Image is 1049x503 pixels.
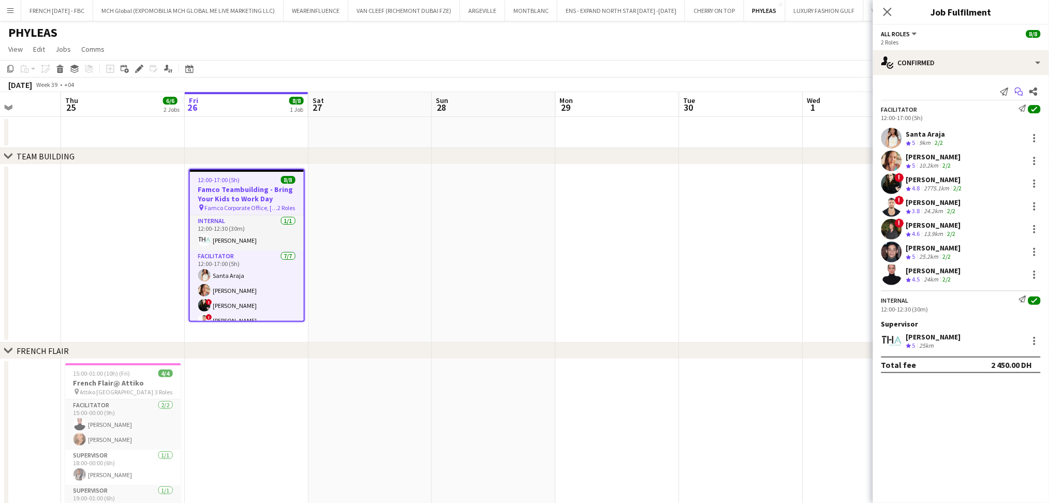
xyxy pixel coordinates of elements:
[906,266,961,275] div: [PERSON_NAME]
[73,369,130,377] span: 15:00-01:00 (10h) (Fri)
[912,342,915,349] span: 5
[560,96,573,105] span: Mon
[284,1,348,21] button: WEAREINFLUENCE
[881,30,919,38] button: All roles
[190,215,304,250] app-card-role: Internal1/112:00-12:30 (30m)[PERSON_NAME]
[198,176,240,184] span: 12:00-17:00 (5h)
[348,1,460,21] button: VAN CLEEF (RICHEMONT DUBAI FZE)
[922,184,952,193] div: 2775.1km
[943,275,951,283] app-skills-label: 2/2
[948,207,956,215] app-skills-label: 2/2
[164,106,180,113] div: 2 Jobs
[881,305,1041,313] div: 12:00-12:30 (30m)
[873,319,1049,329] div: Supervisor
[873,5,1049,19] h3: Job Fulfilment
[64,101,78,113] span: 25
[313,96,324,105] span: Sat
[33,45,45,54] span: Edit
[55,45,71,54] span: Jobs
[895,196,904,205] span: !
[77,42,109,56] a: Comms
[806,101,821,113] span: 1
[435,101,449,113] span: 28
[912,253,915,260] span: 5
[954,184,962,192] app-skills-label: 2/2
[684,96,696,105] span: Tue
[786,1,864,21] button: LUXURY FASHION GULF
[881,30,910,38] span: All roles
[80,388,154,396] span: Attiko [GEOGRAPHIC_DATA]
[21,1,93,21] button: FRENCH [DATE] - FBC
[881,114,1041,122] div: 12:00-17:00 (5h)
[912,275,920,283] span: 4.5
[65,450,181,485] app-card-role: Supervisor1/118:00-00:00 (6h)[PERSON_NAME]
[943,161,951,169] app-skills-label: 2/2
[864,1,930,21] button: VAS DUBAI EVENTS
[190,185,304,203] h3: Famco Teambuilding - Bring Your Kids to Work Day
[906,220,961,230] div: [PERSON_NAME]
[895,218,904,228] span: !
[278,204,296,212] span: 2 Roles
[906,198,961,207] div: [PERSON_NAME]
[948,230,956,238] app-skills-label: 2/2
[918,342,936,350] div: 25km
[922,230,945,239] div: 13.9km
[912,139,915,146] span: 5
[17,151,75,161] div: TEAM BUILDING
[918,161,941,170] div: 10.2km
[881,106,918,113] div: Facilitator
[189,169,305,322] div: 12:00-17:00 (5h)8/8Famco Teambuilding - Bring Your Kids to Work Day Famco Corporate Office, [GEOG...
[311,101,324,113] span: 27
[93,1,284,21] button: MCH Global (EXPOMOBILIA MCH GLOBAL ME LIVE MARKETING LLC)
[1026,30,1041,38] span: 8/8
[558,101,573,113] span: 29
[206,314,212,320] span: !
[436,96,449,105] span: Sun
[557,1,685,21] button: ENS - EXPAND NORTH STAR [DATE] -[DATE]
[881,360,917,370] div: Total fee
[34,81,60,88] span: Week 39
[807,96,821,105] span: Wed
[682,101,696,113] span: 30
[65,96,78,105] span: Thu
[81,45,105,54] span: Comms
[922,275,941,284] div: 24km
[155,388,173,396] span: 3 Roles
[935,139,943,146] app-skills-label: 2/2
[4,42,27,56] a: View
[912,184,920,192] span: 4.8
[205,204,278,212] span: Famco Corporate Office, [GEOGRAPHIC_DATA]
[65,400,181,450] app-card-role: Facilitator2/215:00-00:00 (9h)[PERSON_NAME][PERSON_NAME]
[17,346,69,356] div: FRENCH FLAIR
[289,97,304,105] span: 8/8
[65,378,181,388] h3: French Flair@ Attiko
[906,243,961,253] div: [PERSON_NAME]
[290,106,303,113] div: 1 Job
[906,175,964,184] div: [PERSON_NAME]
[895,173,904,182] span: !
[912,161,915,169] span: 5
[51,42,75,56] a: Jobs
[918,139,933,147] div: 9km
[873,50,1049,75] div: Confirmed
[281,176,296,184] span: 8/8
[206,299,212,305] span: !
[685,1,744,21] button: CHERRY ON TOP
[744,1,786,21] button: PHYLEAS
[922,207,945,216] div: 24.2km
[64,81,74,88] div: +04
[906,129,945,139] div: Santa Araja
[190,250,304,376] app-card-role: Facilitator7/712:00-17:00 (5h)Santa Araja[PERSON_NAME]![PERSON_NAME]![PERSON_NAME]
[8,25,57,40] h1: PHYLEAS
[158,369,173,377] span: 4/4
[8,45,23,54] span: View
[912,230,920,238] span: 4.6
[189,96,198,105] span: Fri
[505,1,557,21] button: MONTBLANC
[992,360,1032,370] div: 2 450.00 DH
[881,38,1041,46] div: 2 Roles
[8,80,32,90] div: [DATE]
[187,101,198,113] span: 26
[906,332,961,342] div: [PERSON_NAME]
[29,42,49,56] a: Edit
